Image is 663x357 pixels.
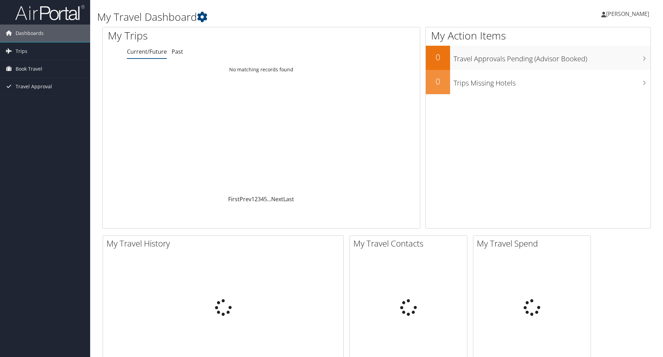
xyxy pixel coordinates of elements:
[426,70,651,94] a: 0Trips Missing Hotels
[426,75,450,87] h2: 0
[108,28,283,43] h1: My Trips
[103,63,420,76] td: No matching records found
[264,195,267,203] a: 5
[283,195,294,203] a: Last
[426,46,651,70] a: 0Travel Approvals Pending (Advisor Booked)
[16,43,27,60] span: Trips
[251,195,255,203] a: 1
[240,195,251,203] a: Prev
[606,10,649,18] span: [PERSON_NAME]
[261,195,264,203] a: 4
[454,51,651,64] h3: Travel Approvals Pending (Advisor Booked)
[16,60,42,78] span: Book Travel
[15,5,85,21] img: airportal-logo.png
[106,238,343,249] h2: My Travel History
[353,238,467,249] h2: My Travel Contacts
[228,195,240,203] a: First
[477,238,591,249] h2: My Travel Spend
[255,195,258,203] a: 2
[271,195,283,203] a: Next
[16,25,44,42] span: Dashboards
[426,51,450,63] h2: 0
[16,78,52,95] span: Travel Approval
[601,3,656,24] a: [PERSON_NAME]
[127,48,167,55] a: Current/Future
[454,75,651,88] h3: Trips Missing Hotels
[172,48,183,55] a: Past
[267,195,271,203] span: …
[426,28,651,43] h1: My Action Items
[97,10,470,24] h1: My Travel Dashboard
[258,195,261,203] a: 3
